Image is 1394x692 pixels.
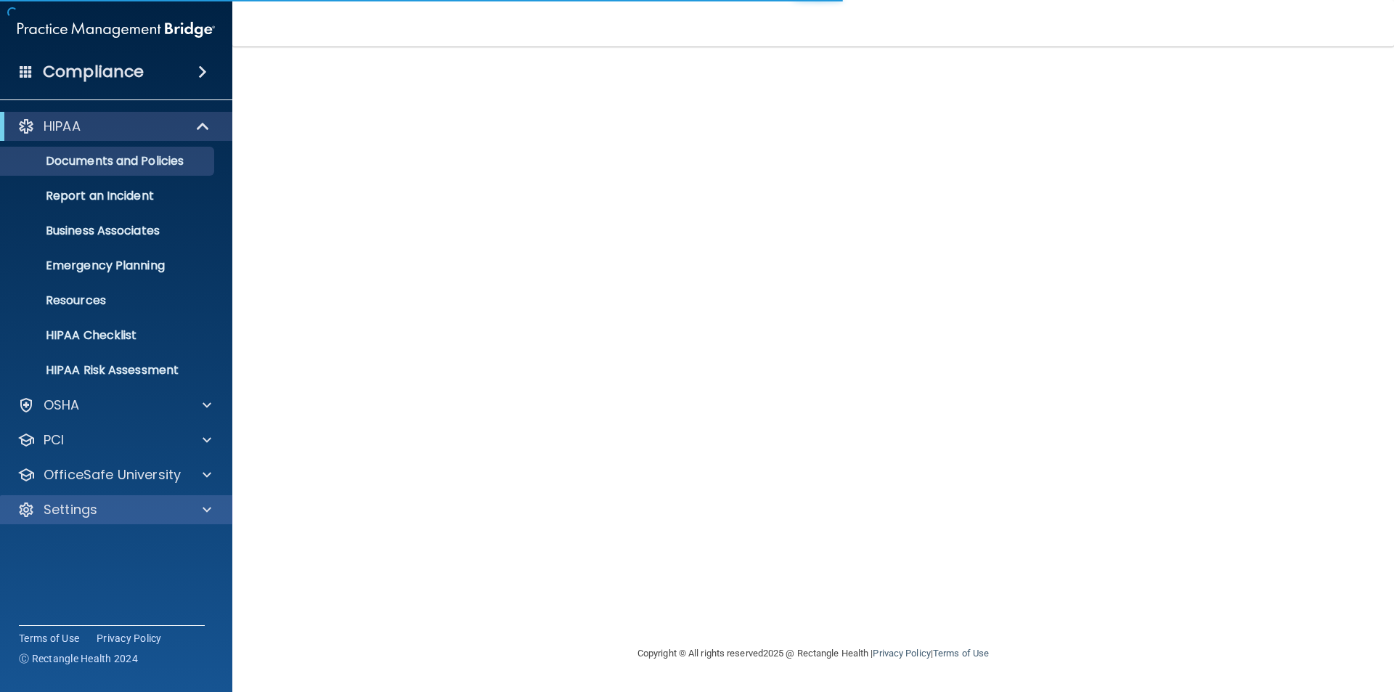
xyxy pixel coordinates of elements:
a: Settings [17,501,211,518]
p: Resources [9,293,208,308]
p: PCI [44,431,64,449]
p: OSHA [44,396,80,414]
a: Terms of Use [19,631,79,646]
a: OfficeSafe University [17,466,211,484]
p: HIPAA Checklist [9,328,208,343]
p: Business Associates [9,224,208,238]
p: OfficeSafe University [44,466,181,484]
p: Report an Incident [9,189,208,203]
a: Privacy Policy [97,631,162,646]
a: Privacy Policy [873,648,930,659]
div: Copyright © All rights reserved 2025 @ Rectangle Health | | [548,630,1078,677]
p: Settings [44,501,97,518]
p: Emergency Planning [9,259,208,273]
a: Terms of Use [933,648,989,659]
span: Ⓒ Rectangle Health 2024 [19,651,138,666]
a: HIPAA [17,118,211,135]
p: HIPAA [44,118,81,135]
p: Documents and Policies [9,154,208,168]
p: HIPAA Risk Assessment [9,363,208,378]
a: OSHA [17,396,211,414]
img: PMB logo [17,15,215,44]
a: PCI [17,431,211,449]
h4: Compliance [43,62,144,82]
